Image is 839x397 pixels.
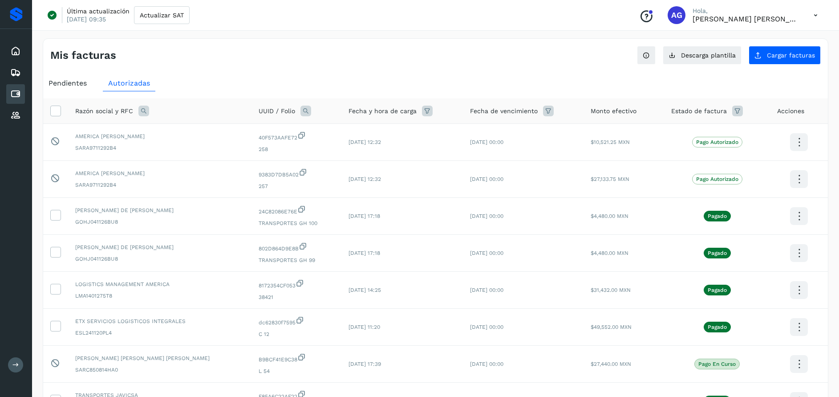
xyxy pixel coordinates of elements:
[708,213,727,219] p: Pagado
[259,219,334,227] span: TRANSPORTES GH 100
[75,255,244,263] span: GOHJ041126BU8
[75,106,133,116] span: Razón social y RFC
[470,287,503,293] span: [DATE] 00:00
[681,52,736,58] span: Descarga plantilla
[75,243,244,251] span: [PERSON_NAME] DE [PERSON_NAME]
[259,293,334,301] span: 38421
[6,63,25,82] div: Embarques
[75,366,244,374] span: SARC850814HA0
[259,316,334,327] span: dc62830f7595
[349,361,381,367] span: [DATE] 17:39
[67,15,106,23] p: [DATE] 09:35
[259,106,295,116] span: UUID / Folio
[49,79,87,87] span: Pendientes
[698,361,736,367] p: Pago en curso
[591,176,629,182] span: $27,133.75 MXN
[259,168,334,179] span: 9383D7DB5A02
[75,169,244,177] span: AMERICA [PERSON_NAME]
[591,361,631,367] span: $27,440.00 MXN
[75,132,244,140] span: AMERICA [PERSON_NAME]
[470,250,503,256] span: [DATE] 00:00
[470,213,503,219] span: [DATE] 00:00
[470,106,538,116] span: Fecha de vencimiento
[259,205,334,216] span: 24C82086E76E
[259,145,334,153] span: 258
[708,324,727,330] p: Pagado
[75,144,244,152] span: SARA9711292B4
[67,7,130,15] p: Última actualización
[75,206,244,214] span: [PERSON_NAME] DE [PERSON_NAME]
[349,139,381,145] span: [DATE] 12:32
[259,182,334,190] span: 257
[259,242,334,253] span: 802D864D9E8B
[75,329,244,337] span: ESL241120PL4
[6,84,25,104] div: Cuentas por pagar
[591,324,632,330] span: $49,552.00 MXN
[591,250,628,256] span: $4,480.00 MXN
[470,139,503,145] span: [DATE] 00:00
[6,106,25,125] div: Proveedores
[663,46,742,65] button: Descarga plantilla
[777,106,804,116] span: Acciones
[470,324,503,330] span: [DATE] 00:00
[591,213,628,219] span: $4,480.00 MXN
[108,79,150,87] span: Autorizadas
[767,52,815,58] span: Cargar facturas
[75,280,244,288] span: LOGISTICS MANAGEMENT AMERICA
[259,131,334,142] span: 40F573AAFE72
[591,139,630,145] span: $10,521.25 MXN
[470,361,503,367] span: [DATE] 00:00
[259,367,334,375] span: L 54
[708,250,727,256] p: Pagado
[259,279,334,290] span: 8172354CF053
[708,287,727,293] p: Pagado
[75,292,244,300] span: LMA1401275T8
[50,49,116,62] h4: Mis facturas
[349,176,381,182] span: [DATE] 12:32
[259,330,334,338] span: C 12
[349,213,380,219] span: [DATE] 17:18
[671,106,727,116] span: Estado de factura
[591,106,636,116] span: Monto efectivo
[349,106,417,116] span: Fecha y hora de carga
[349,287,381,293] span: [DATE] 14:25
[75,354,244,362] span: [PERSON_NAME] [PERSON_NAME] [PERSON_NAME]
[693,15,799,23] p: Abigail Gonzalez Leon
[349,324,380,330] span: [DATE] 11:20
[591,287,631,293] span: $31,432.00 MXN
[134,6,190,24] button: Actualizar SAT
[749,46,821,65] button: Cargar facturas
[6,41,25,61] div: Inicio
[693,7,799,15] p: Hola,
[696,176,738,182] p: Pago Autorizado
[75,218,244,226] span: GOHJ041126BU8
[75,317,244,325] span: ETX SERVICIOS LOGISTICOS INTEGRALES
[470,176,503,182] span: [DATE] 00:00
[349,250,380,256] span: [DATE] 17:18
[259,353,334,364] span: B9BCF41E9C38
[75,181,244,189] span: SARA9711292B4
[140,12,184,18] span: Actualizar SAT
[696,139,738,145] p: Pago Autorizado
[259,256,334,264] span: TRANSPORTES GH 99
